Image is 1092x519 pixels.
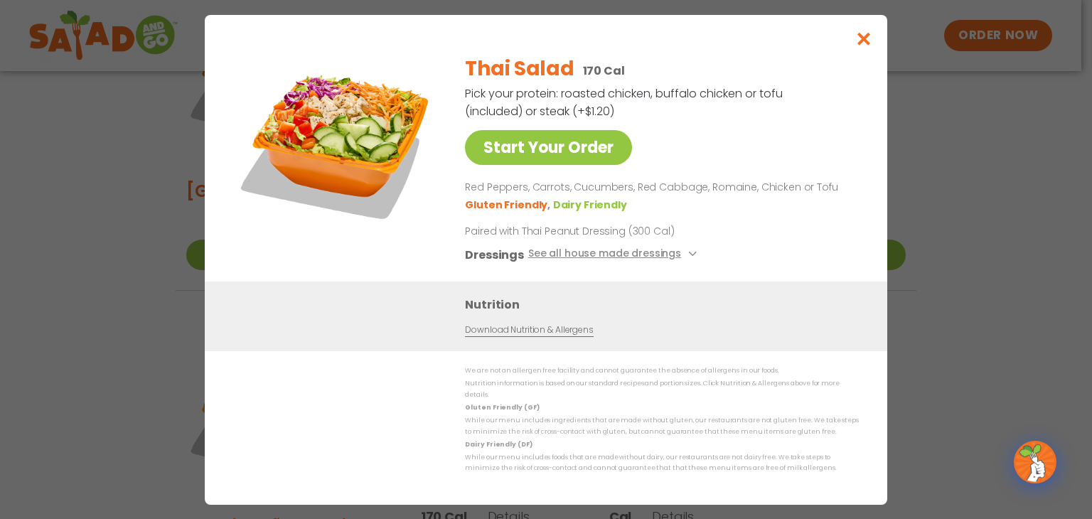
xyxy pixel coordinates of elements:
[237,43,436,242] img: Featured product photo for Thai Salad
[465,179,853,196] p: Red Peppers, Carrots, Cucumbers, Red Cabbage, Romaine, Chicken or Tofu
[465,323,593,336] a: Download Nutrition & Allergens
[465,403,539,412] strong: Gluten Friendly (GF)
[465,365,859,376] p: We are not an allergen free facility and cannot guarantee the absence of allergens in our foods.
[465,415,859,437] p: While our menu includes ingredients that are made without gluten, our restaurants are not gluten ...
[465,54,574,84] h2: Thai Salad
[465,223,728,238] p: Paired with Thai Peanut Dressing (300 Cal)
[553,197,630,212] li: Dairy Friendly
[1015,442,1055,482] img: wpChatIcon
[841,15,887,63] button: Close modal
[465,295,866,313] h3: Nutrition
[528,245,701,263] button: See all house made dressings
[465,378,859,400] p: Nutrition information is based on our standard recipes and portion sizes. Click Nutrition & Aller...
[583,62,625,80] p: 170 Cal
[465,197,552,212] li: Gluten Friendly
[465,85,785,120] p: Pick your protein: roasted chicken, buffalo chicken or tofu (included) or steak (+$1.20)
[465,452,859,474] p: While our menu includes foods that are made without dairy, our restaurants are not dairy free. We...
[465,245,524,263] h3: Dressings
[465,439,532,448] strong: Dairy Friendly (DF)
[465,130,632,165] a: Start Your Order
